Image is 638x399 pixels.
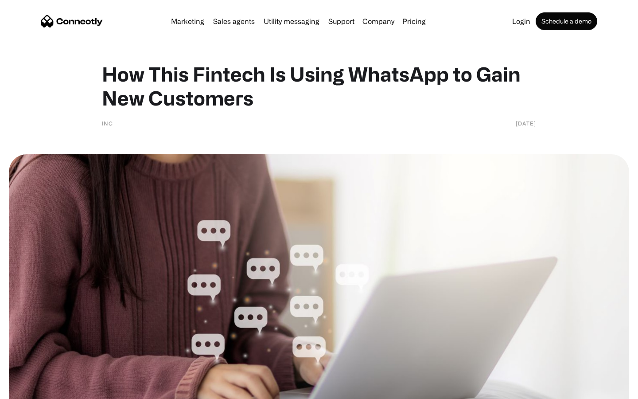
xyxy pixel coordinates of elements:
[362,15,394,27] div: Company
[399,18,429,25] a: Pricing
[516,119,536,128] div: [DATE]
[536,12,597,30] a: Schedule a demo
[9,383,53,396] aside: Language selected: English
[325,18,358,25] a: Support
[509,18,534,25] a: Login
[102,62,536,110] h1: How This Fintech Is Using WhatsApp to Gain New Customers
[18,383,53,396] ul: Language list
[167,18,208,25] a: Marketing
[260,18,323,25] a: Utility messaging
[210,18,258,25] a: Sales agents
[102,119,113,128] div: INC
